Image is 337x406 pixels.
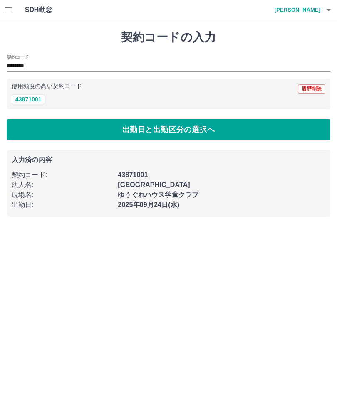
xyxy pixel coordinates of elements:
p: 使用頻度の高い契約コード [12,84,82,89]
button: 履歴削除 [298,84,325,94]
button: 43871001 [12,94,45,104]
b: 2025年09月24日(水) [118,201,179,208]
p: 契約コード : [12,170,113,180]
b: ゆうぐれハウス学童クラブ [118,191,198,198]
p: 法人名 : [12,180,113,190]
h2: 契約コード [7,54,29,60]
b: 43871001 [118,171,148,178]
p: 入力済の内容 [12,157,325,163]
p: 現場名 : [12,190,113,200]
h1: 契約コードの入力 [7,30,330,44]
button: 出勤日と出勤区分の選択へ [7,119,330,140]
p: 出勤日 : [12,200,113,210]
b: [GEOGRAPHIC_DATA] [118,181,190,188]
